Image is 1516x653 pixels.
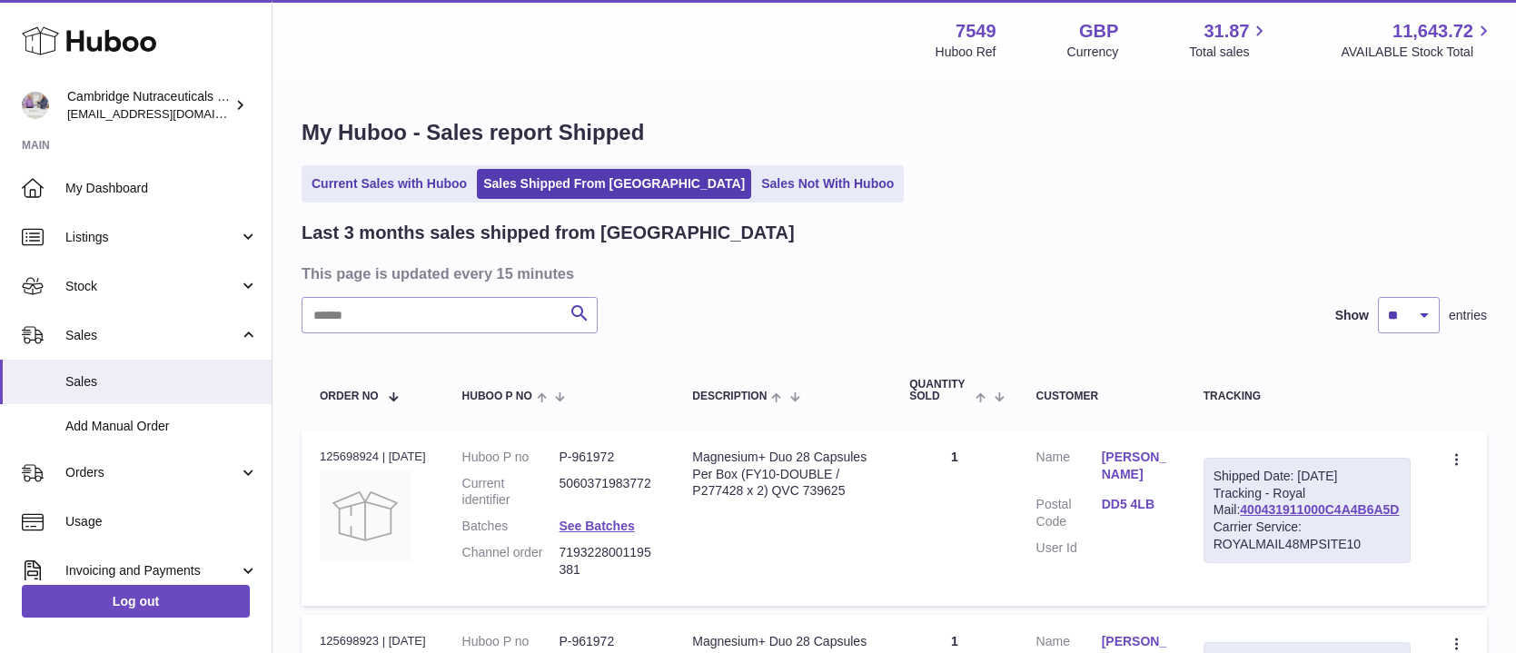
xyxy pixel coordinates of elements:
[559,475,656,510] dd: 5060371983772
[1067,44,1119,61] div: Currency
[755,169,900,199] a: Sales Not With Huboo
[22,585,250,618] a: Log out
[477,169,751,199] a: Sales Shipped From [GEOGRAPHIC_DATA]
[462,449,560,466] dt: Huboo P no
[320,449,426,465] div: 125698924 | [DATE]
[1392,19,1473,44] span: 11,643.72
[1449,307,1487,324] span: entries
[1102,496,1167,513] a: DD5 4LB
[462,633,560,650] dt: Huboo P no
[559,519,634,533] a: See Batches
[1036,539,1102,557] dt: User Id
[936,44,996,61] div: Huboo Ref
[320,470,411,561] img: no-photo.jpg
[692,391,767,402] span: Description
[1036,449,1102,488] dt: Name
[1214,519,1401,553] div: Carrier Service: ROYALMAIL48MPSITE10
[1214,468,1401,485] div: Shipped Date: [DATE]
[909,379,971,402] span: Quantity Sold
[1079,19,1118,44] strong: GBP
[1204,19,1249,44] span: 31.87
[65,418,258,435] span: Add Manual Order
[462,518,560,535] dt: Batches
[65,513,258,530] span: Usage
[1335,307,1369,324] label: Show
[891,430,1017,606] td: 1
[65,327,239,344] span: Sales
[462,475,560,510] dt: Current identifier
[559,544,656,579] dd: 7193228001195381
[1189,44,1270,61] span: Total sales
[320,633,426,649] div: 125698923 | [DATE]
[956,19,996,44] strong: 7549
[320,391,379,402] span: Order No
[1240,502,1399,517] a: 400431911000C4A4B6A5D
[559,449,656,466] dd: P-961972
[65,180,258,197] span: My Dashboard
[65,562,239,579] span: Invoicing and Payments
[67,106,267,121] span: [EMAIL_ADDRESS][DOMAIN_NAME]
[1204,391,1411,402] div: Tracking
[65,278,239,295] span: Stock
[65,373,258,391] span: Sales
[462,391,532,402] span: Huboo P no
[22,92,49,119] img: qvc@camnutra.com
[1189,19,1270,61] a: 31.87 Total sales
[1036,496,1102,530] dt: Postal Code
[462,544,560,579] dt: Channel order
[1204,458,1411,563] div: Tracking - Royal Mail:
[302,263,1482,283] h3: This page is updated every 15 minutes
[65,229,239,246] span: Listings
[559,633,656,650] dd: P-961972
[1341,19,1494,61] a: 11,643.72 AVAILABLE Stock Total
[1102,449,1167,483] a: [PERSON_NAME]
[67,88,231,123] div: Cambridge Nutraceuticals Ltd
[302,221,795,245] h2: Last 3 months sales shipped from [GEOGRAPHIC_DATA]
[65,464,239,481] span: Orders
[1036,391,1167,402] div: Customer
[302,118,1487,147] h1: My Huboo - Sales report Shipped
[692,449,873,500] div: Magnesium+ Duo 28 Capsules Per Box (FY10-DOUBLE / P277428 x 2) QVC 739625
[1341,44,1494,61] span: AVAILABLE Stock Total
[305,169,473,199] a: Current Sales with Huboo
